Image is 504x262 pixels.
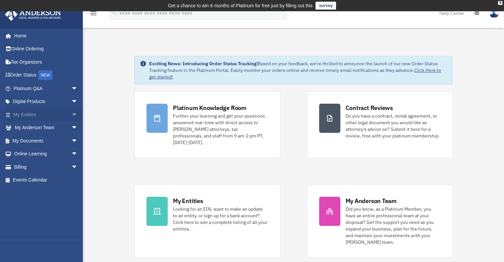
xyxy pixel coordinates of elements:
div: Looking for an EIN, want to make an update to an entity, or sign up for a bank account? Click her... [173,206,268,232]
a: Click Here to get started! [149,67,441,80]
a: Events Calendar [5,174,88,187]
a: My Entitiesarrow_drop_down [5,108,88,121]
a: My Anderson Teamarrow_drop_down [5,121,88,134]
div: Do you have a contract, rental agreement, or other legal document you would like an attorney's ad... [346,113,440,139]
span: arrow_drop_down [71,160,84,174]
a: Online Ordering [5,42,88,56]
div: My Entities [173,197,203,205]
a: Home [5,29,84,42]
a: Online Learningarrow_drop_down [5,147,88,161]
img: Anderson Advisors Platinum Portal [3,8,63,21]
a: Digital Productsarrow_drop_down [5,95,88,108]
span: arrow_drop_down [71,121,84,135]
a: My Anderson Team Did you know, as a Platinum Member, you have an entire professional team at your... [307,184,453,258]
span: arrow_drop_down [71,82,84,95]
a: survey [315,2,336,10]
i: menu [89,9,97,17]
div: Further your learning and get your questions answered real-time with direct access to [PERSON_NAM... [173,113,268,146]
i: search [111,9,118,16]
span: arrow_drop_down [71,108,84,122]
div: NEW [38,70,53,80]
strong: Exciting News: Introducing Order Status Tracking! [149,61,258,67]
span: arrow_drop_down [71,95,84,109]
div: My Anderson Team [346,197,397,205]
span: arrow_drop_down [71,147,84,161]
a: My Documentsarrow_drop_down [5,134,88,147]
div: Contract Reviews [346,104,393,112]
a: Billingarrow_drop_down [5,160,88,174]
a: menu [89,12,97,17]
div: Did you know, as a Platinum Member, you have an entire professional team at your disposal? Get th... [346,206,440,245]
span: arrow_drop_down [71,134,84,148]
a: Order StatusNEW [5,69,88,82]
a: Contract Reviews Do you have a contract, rental agreement, or other legal document you would like... [307,91,453,158]
div: close [498,1,502,5]
a: Platinum Q&Aarrow_drop_down [5,82,88,95]
div: Get a chance to win 6 months of Platinum for free just by filling out this [168,2,313,10]
div: Platinum Knowledge Room [173,104,247,112]
a: Tax Organizers [5,55,88,69]
div: Based on your feedback, we're thrilled to announce the launch of our new Order Status Tracking fe... [149,60,447,80]
a: Platinum Knowledge Room Further your learning and get your questions answered real-time with dire... [134,91,280,158]
img: User Pic [489,8,499,18]
a: My Entities Looking for an EIN, want to make an update to an entity, or sign up for a bank accoun... [134,184,280,258]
